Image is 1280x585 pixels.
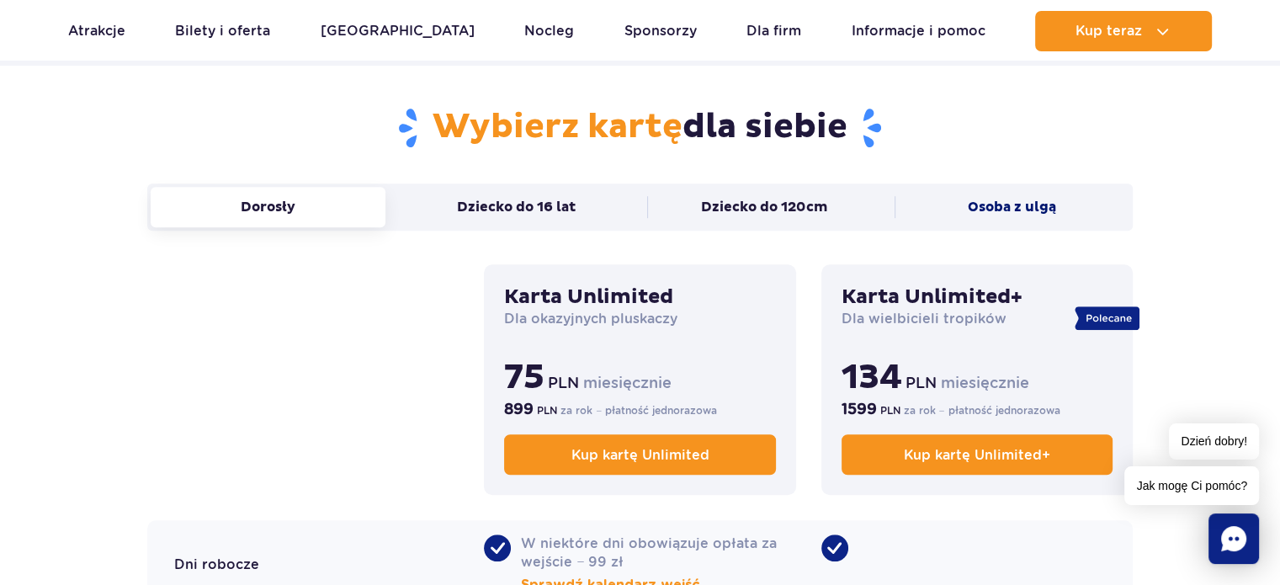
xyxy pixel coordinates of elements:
[852,11,985,51] a: Informacje i pomoc
[880,403,900,418] span: PLN
[1035,11,1212,51] button: Kup teraz
[571,447,709,463] span: Kup kartę Unlimited
[399,187,634,227] button: Dziecko do 16 lat
[321,11,475,51] a: [GEOGRAPHIC_DATA]
[504,285,775,310] h3: Karta Unlimited
[504,357,544,399] b: 75
[151,187,385,227] button: Dorosły
[504,310,775,328] p: Dla okazyjnych pluskaczy
[504,357,775,399] p: miesięcznie
[842,357,1113,399] p: miesięcznie
[68,11,125,51] a: Atrakcje
[842,399,1113,419] p: za rok − płatność jednorazowa
[895,187,1129,227] button: Osoba z ulgą
[504,399,775,419] p: za rok − płatność jednorazowa
[842,399,877,419] b: 1599
[906,373,937,393] span: PLN
[537,403,557,418] span: PLN
[1124,466,1259,505] span: Jak mogę Ci pomóc?
[624,11,697,51] a: Sponsorzy
[484,534,511,561] span: •
[504,399,534,419] b: 899
[842,310,1113,328] p: Dla wielbicieli tropików
[647,187,882,227] button: Dziecko do 120cm
[504,434,775,475] a: Kup kartę Unlimited
[433,106,682,148] span: Wybierz kartę
[1076,24,1142,39] span: Kup teraz
[842,285,1113,310] h3: Karta Unlimited+
[175,11,270,51] a: Bilety i oferta
[842,357,902,399] b: 134
[904,447,1050,463] span: Kup kartę Unlimited+
[746,11,801,51] a: Dla firm
[1169,423,1259,460] span: Dzień dobry!
[548,373,579,393] span: PLN
[821,534,848,561] span: •
[147,106,1133,150] h2: dla siebie
[1208,513,1259,564] div: Chat
[842,434,1113,475] a: Kup kartę Unlimited+
[524,11,574,51] a: Nocleg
